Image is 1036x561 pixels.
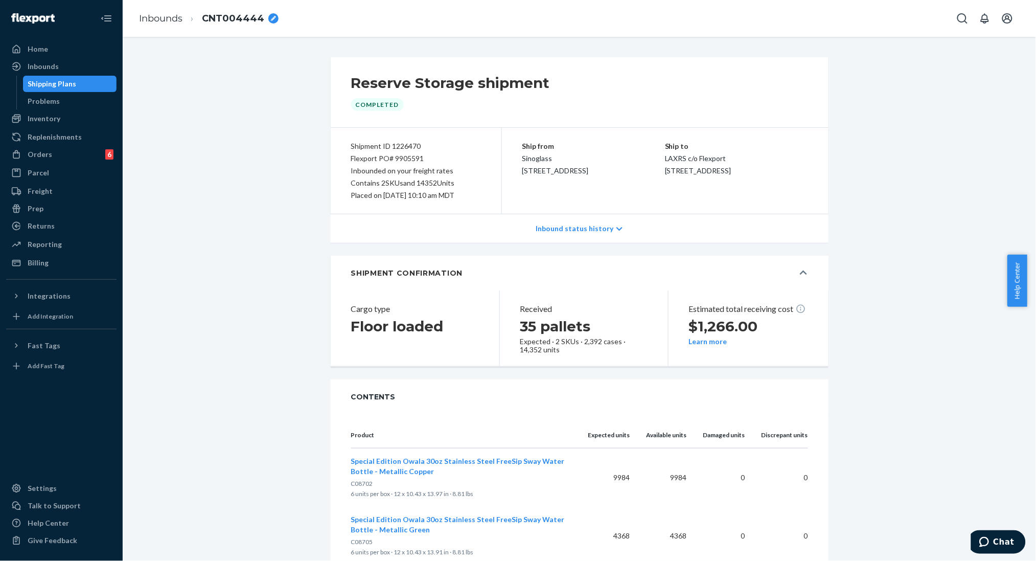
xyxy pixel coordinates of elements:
span: Sinoglass [STREET_ADDRESS] [522,154,589,175]
button: Integrations [6,288,117,304]
a: Reporting [6,236,117,253]
p: 6 units per box · 12 x 10.43 x 13.91 in · 8.81 lbs [351,547,572,557]
p: LAXRS c/o Flexport [665,152,808,165]
iframe: Opens a widget where you can chat to one of our agents [971,530,1026,556]
span: C08702 [351,480,373,487]
a: Home [6,41,117,57]
a: Shipping Plans [23,76,117,92]
a: Replenishments [6,129,117,145]
p: Expected units [588,431,630,440]
a: Parcel [6,165,117,181]
div: Inbounded on your freight rates [351,165,481,177]
td: 0 [753,448,808,507]
span: CNT004444 [202,12,264,26]
div: Replenishments [28,132,82,142]
a: Settings [6,480,117,497]
div: Give Feedback [28,535,77,546]
div: Freight [28,186,53,196]
p: Inbound status history [536,223,614,234]
td: 0 [695,448,753,507]
span: [STREET_ADDRESS] [665,166,731,175]
div: Contains 2 SKUs and 14352 Units [351,177,481,189]
button: Special Edition Owala 30oz Stainless Steel FreeSip Sway Water Bottle - Metallic Green [351,514,572,535]
div: Prep [28,204,43,214]
td: 9984 [638,448,695,507]
span: Special Edition Owala 30oz Stainless Steel FreeSip Sway Water Bottle - Metallic Copper [351,457,565,476]
button: Give Feedback [6,532,117,549]
a: Orders6 [6,146,117,163]
ol: breadcrumbs [131,4,287,34]
div: Parcel [28,168,49,178]
a: Problems [23,93,117,109]
div: Shipment ID 1226470 [351,140,481,152]
div: Orders [28,149,52,160]
div: Shipping Plans [28,79,77,89]
div: Inventory [28,114,60,124]
header: Received [520,303,639,315]
p: 6 units per box · 12 x 10.43 x 13.97 in · 8.81 lbs [351,489,572,499]
h2: Reserve Storage shipment [351,74,550,92]
span: Special Edition Owala 30oz Stainless Steel FreeSip Sway Water Bottle - Metallic Green [351,515,565,534]
div: Returns [28,221,55,231]
div: Fast Tags [28,341,60,351]
button: Fast Tags [6,338,117,354]
button: Special Edition Owala 30oz Stainless Steel FreeSip Sway Water Bottle - Metallic Copper [351,456,572,477]
p: Ship from [522,140,665,152]
div: Home [28,44,48,54]
button: Open Search Box [952,8,973,29]
td: 9984 [580,448,638,507]
a: Inventory [6,110,117,127]
a: Freight [6,183,117,199]
button: SHIPMENT CONFIRMATION [331,256,828,290]
div: Placed on [DATE] 10:10 am MDT [351,189,481,201]
div: Problems [28,96,60,106]
p: Product [351,431,572,440]
div: Billing [28,258,49,268]
div: Settings [28,483,57,493]
header: Cargo type [351,303,471,315]
div: Talk to Support [28,501,81,511]
button: Learn more [689,338,727,346]
h2: Floor loaded [351,317,471,335]
button: Close Navigation [96,8,117,29]
div: Add Fast Tag [28,362,64,370]
a: Add Fast Tag [6,358,117,374]
a: Help Center [6,515,117,531]
button: Talk to Support [6,498,117,514]
h5: SHIPMENT CONFIRMATION [351,268,463,278]
button: Help Center [1007,255,1027,307]
img: Flexport logo [11,13,55,24]
p: Discrepant units [762,431,808,440]
div: Expected · 2 SKUs · 2,392 cases · 14,352 units [520,338,639,354]
button: Open account menu [997,8,1018,29]
div: Help Center [28,518,69,528]
p: Ship to [665,140,808,152]
h2: 35 pallets [520,317,639,335]
a: Inbounds [139,13,182,24]
p: Available units [647,431,687,440]
p: Damaged units [703,431,745,440]
a: Returns [6,218,117,234]
span: CONTENTS [351,392,808,402]
div: 6 [105,149,113,160]
div: Completed [351,98,404,111]
div: Integrations [28,291,71,301]
div: Flexport PO# 9905591 [351,152,481,165]
span: C08705 [351,538,373,546]
div: Add Integration [28,312,73,321]
a: Billing [6,255,117,271]
a: Inbounds [6,58,117,75]
a: Add Integration [6,308,117,325]
h2: $1,266.00 [689,317,808,335]
p: Estimated total receiving cost [689,303,808,315]
a: Prep [6,200,117,217]
button: Open notifications [975,8,995,29]
div: Reporting [28,239,62,250]
div: Inbounds [28,61,59,72]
